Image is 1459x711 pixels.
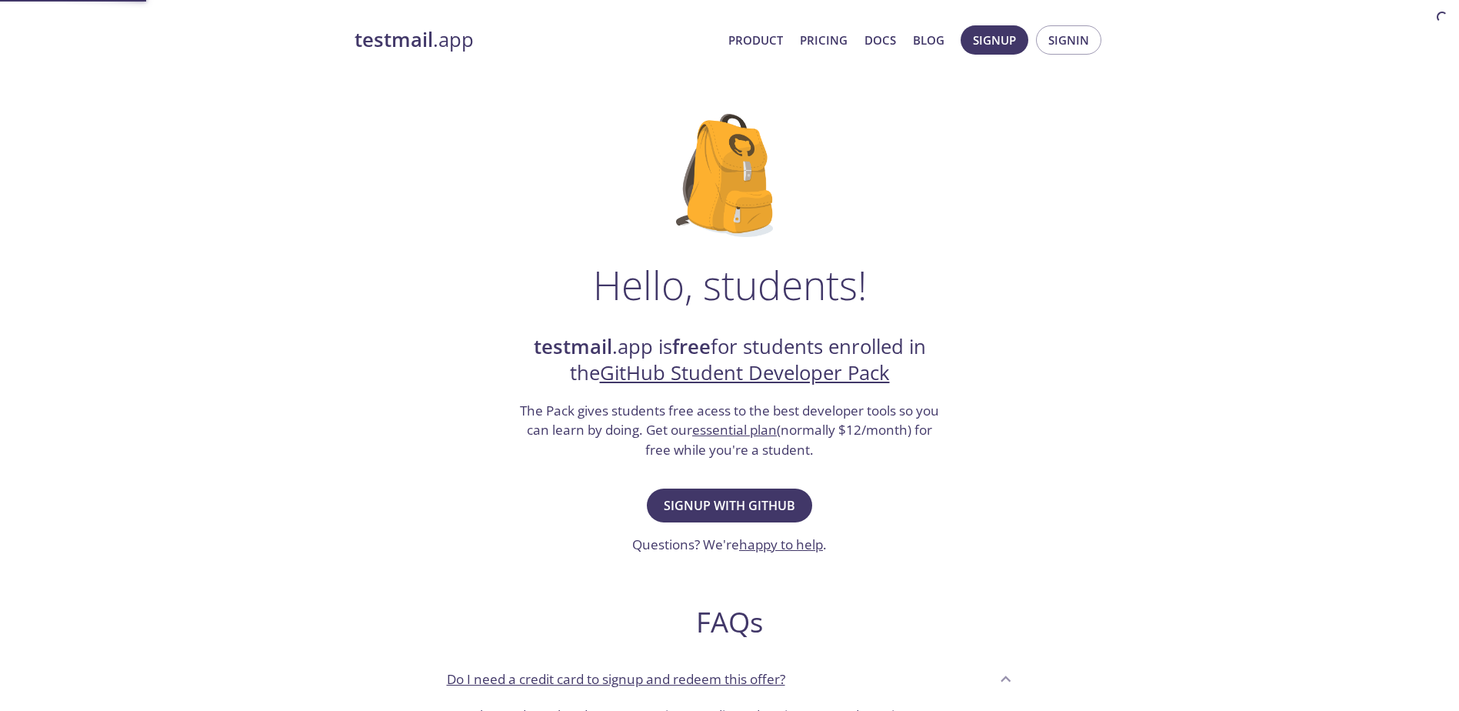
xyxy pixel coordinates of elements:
[800,30,848,50] a: Pricing
[739,536,823,553] a: happy to help
[355,26,433,53] strong: testmail
[518,401,941,460] h3: The Pack gives students free acess to the best developer tools so you can learn by doing. Get our...
[593,262,867,308] h1: Hello, students!
[435,605,1025,639] h2: FAQs
[355,27,716,53] a: testmail.app
[672,333,711,360] strong: free
[647,489,812,522] button: Signup with GitHub
[1036,25,1101,55] button: Signin
[692,421,777,439] a: essential plan
[664,495,795,516] span: Signup with GitHub
[973,30,1016,50] span: Signup
[632,535,827,555] h3: Questions? We're .
[913,30,944,50] a: Blog
[961,25,1028,55] button: Signup
[728,30,783,50] a: Product
[518,334,941,387] h2: .app is for students enrolled in the
[447,669,785,689] p: Do I need a credit card to signup and redeem this offer?
[1048,30,1089,50] span: Signin
[676,114,783,237] img: github-student-backpack.png
[435,658,1025,699] div: Do I need a credit card to signup and redeem this offer?
[600,359,890,386] a: GitHub Student Developer Pack
[534,333,612,360] strong: testmail
[864,30,896,50] a: Docs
